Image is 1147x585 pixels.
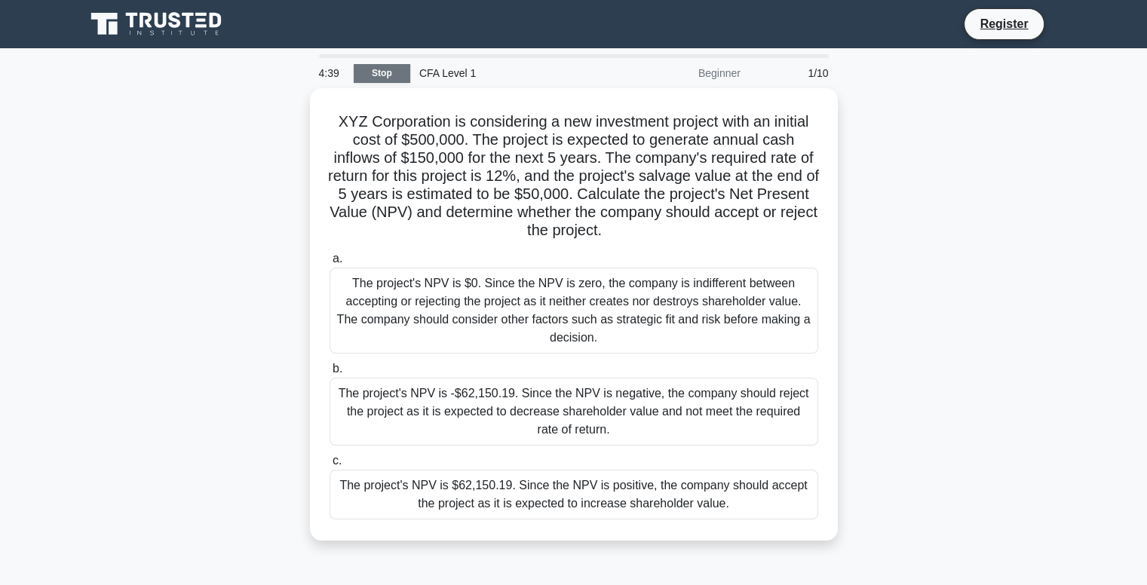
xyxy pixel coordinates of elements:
[310,58,354,88] div: 4:39
[333,454,342,467] span: c.
[354,64,410,83] a: Stop
[333,252,342,265] span: a.
[410,58,618,88] div: CFA Level 1
[328,112,820,240] h5: XYZ Corporation is considering a new investment project with an initial cost of $500,000. The pro...
[750,58,838,88] div: 1/10
[330,268,818,354] div: The project's NPV is $0. Since the NPV is zero, the company is indifferent between accepting or r...
[333,362,342,375] span: b.
[971,14,1037,33] a: Register
[330,378,818,446] div: The project's NPV is -$62,150.19. Since the NPV is negative, the company should reject the projec...
[330,470,818,519] div: The project's NPV is $62,150.19. Since the NPV is positive, the company should accept the project...
[618,58,750,88] div: Beginner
